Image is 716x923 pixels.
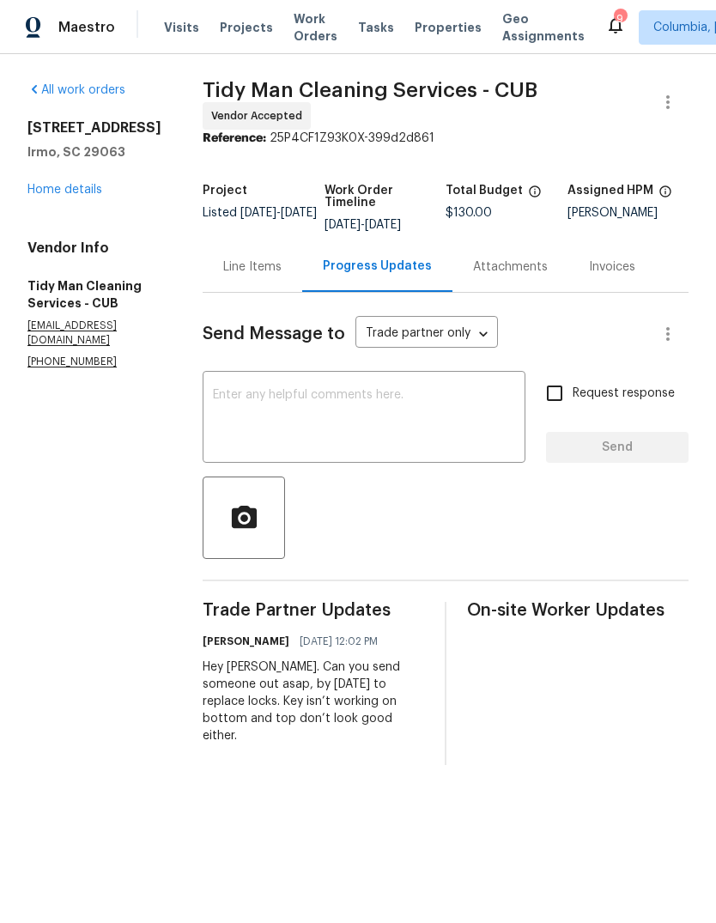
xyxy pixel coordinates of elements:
h5: Irmo, SC 29063 [27,143,161,161]
span: The hpm assigned to this work order. [658,185,672,207]
span: On-site Worker Updates [467,602,689,619]
span: Maestro [58,19,115,36]
div: Progress Updates [323,258,432,275]
div: 25P4CF1Z93K0X-399d2d861 [203,130,689,147]
h2: [STREET_ADDRESS] [27,119,161,137]
span: Properties [415,19,482,36]
span: Work Orders [294,10,337,45]
h5: Project [203,185,247,197]
h4: Vendor Info [27,240,161,257]
div: Line Items [223,258,282,276]
span: Visits [164,19,199,36]
span: Tasks [358,21,394,33]
chrome_annotation: [PHONE_NUMBER] [27,356,117,367]
a: Home details [27,184,102,196]
span: Vendor Accepted [211,107,309,124]
span: [DATE] [281,207,317,219]
span: [DATE] [365,219,401,231]
a: All work orders [27,84,125,96]
h5: Total Budget [446,185,523,197]
h6: [PERSON_NAME] [203,633,289,650]
span: $130.00 [446,207,492,219]
div: [PERSON_NAME] [567,207,689,219]
span: - [325,219,401,231]
div: 9 [614,10,626,27]
span: - [240,207,317,219]
h5: Assigned HPM [567,185,653,197]
span: Geo Assignments [502,10,585,45]
b: Reference: [203,132,266,144]
span: Request response [573,385,675,403]
span: Projects [220,19,273,36]
span: [DATE] [240,207,276,219]
div: Hey [PERSON_NAME]. Can you send someone out asap, by [DATE] to replace locks. Key isn’t working o... [203,659,424,744]
chrome_annotation: [EMAIL_ADDRESS][DOMAIN_NAME] [27,320,117,346]
span: [DATE] 12:02 PM [300,633,378,650]
div: Attachments [473,258,548,276]
span: The total cost of line items that have been proposed by Opendoor. This sum includes line items th... [528,185,542,207]
div: Invoices [589,258,635,276]
span: Tidy Man Cleaning Services - CUB [203,80,537,100]
h5: Tidy Man Cleaning Services - CUB [27,277,161,312]
h5: Work Order Timeline [325,185,446,209]
div: Trade partner only [355,320,498,349]
span: Send Message to [203,325,345,343]
span: Trade Partner Updates [203,602,424,619]
span: [DATE] [325,219,361,231]
span: Listed [203,207,317,219]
